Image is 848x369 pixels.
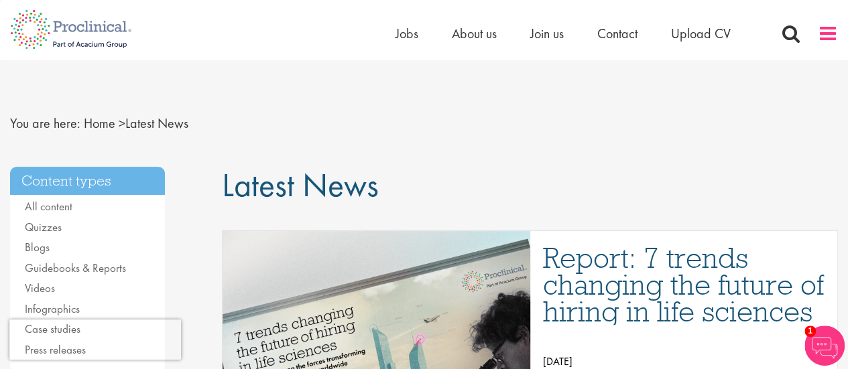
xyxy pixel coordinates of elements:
[25,281,55,295] a: Videos
[25,220,62,234] a: Quizzes
[25,199,72,214] a: All content
[9,319,181,360] iframe: reCAPTCHA
[804,325,845,366] img: Chatbot
[10,167,165,196] h3: Content types
[84,115,188,132] span: Latest News
[25,301,80,316] a: Infographics
[25,261,126,275] a: Guidebooks & Reports
[84,115,115,132] a: breadcrumb link to Home
[10,115,80,132] span: You are here:
[543,244,824,325] a: Report: 7 trends changing the future of hiring in life sciences
[452,25,497,42] a: About us
[804,325,816,337] span: 1
[671,25,731,42] a: Upload CV
[119,115,125,132] span: >
[222,163,379,206] span: Latest News
[530,25,564,42] a: Join us
[396,25,418,42] a: Jobs
[597,25,638,42] a: Contact
[25,240,50,254] a: Blogs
